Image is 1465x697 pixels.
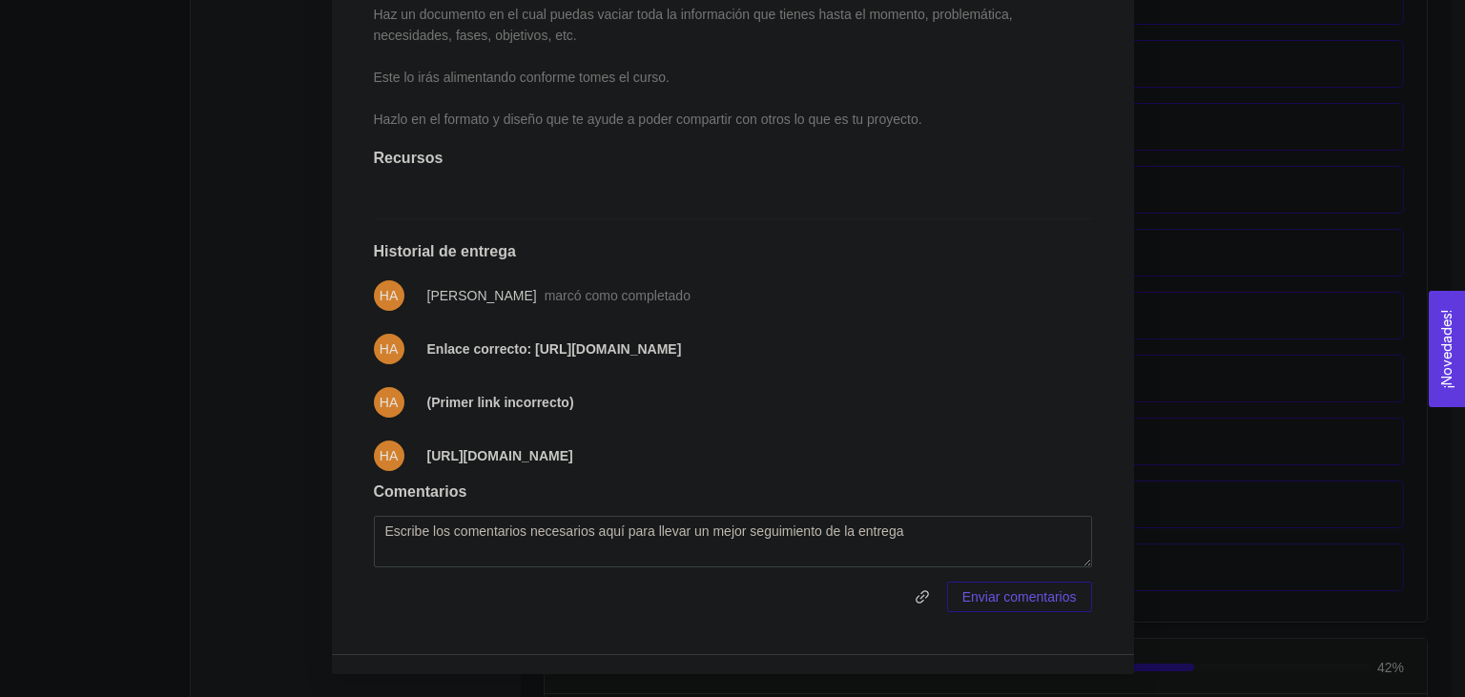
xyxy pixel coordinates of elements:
[427,288,537,303] span: [PERSON_NAME]
[427,341,682,357] strong: Enlace correcto: [URL][DOMAIN_NAME]
[907,582,938,612] button: link
[1429,291,1465,407] button: Open Feedback Widget
[545,288,691,303] span: marcó como completado
[427,395,574,410] strong: (Primer link incorrecto)
[374,7,1017,127] span: Haz un documento en el cual puedas vaciar toda la información que tienes hasta el momento, proble...
[380,387,398,418] span: HA
[374,482,1092,502] h1: Comentarios
[380,334,398,364] span: HA
[374,149,1092,168] h1: Recursos
[908,589,937,605] span: link
[907,589,938,605] span: link
[962,586,1077,607] span: Enviar comentarios
[947,582,1092,612] button: Enviar comentarios
[380,280,398,311] span: HA
[380,441,398,471] span: HA
[427,448,573,463] strong: [URL][DOMAIN_NAME]
[374,242,1092,261] h1: Historial de entrega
